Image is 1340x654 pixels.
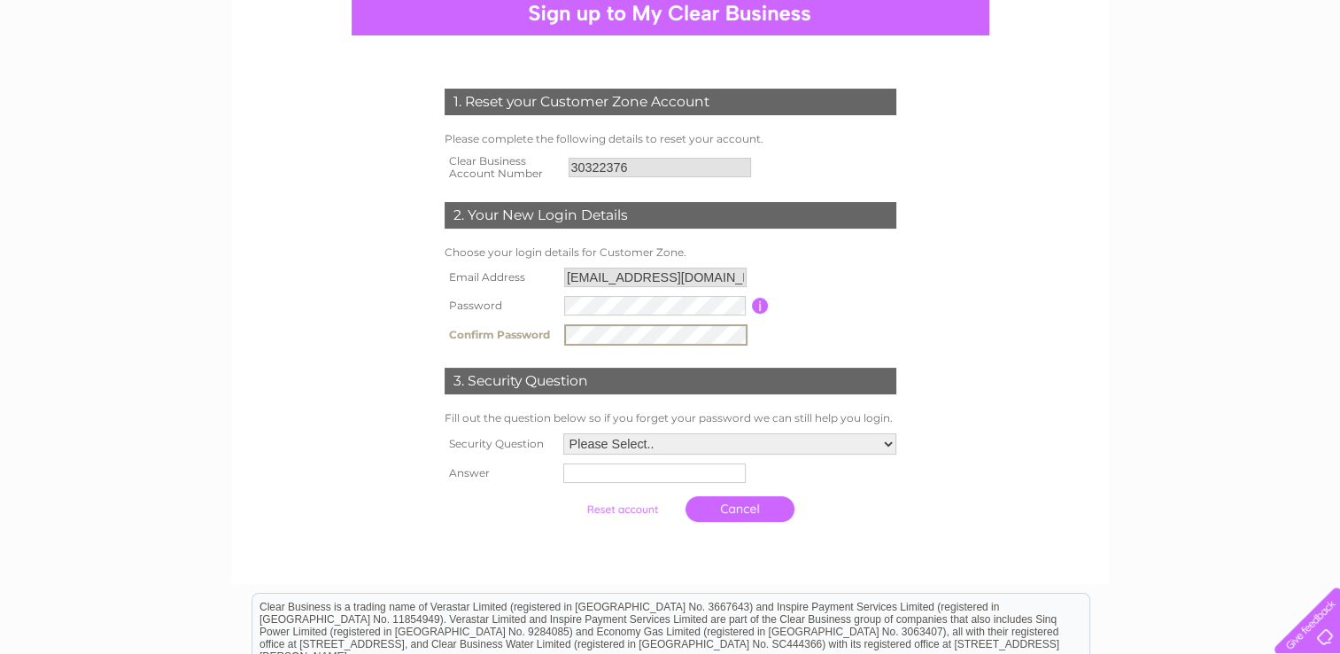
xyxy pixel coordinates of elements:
th: Password [440,292,560,320]
div: 2. Your New Login Details [445,202,896,229]
div: Clear Business is a trading name of Verastar Limited (registered in [GEOGRAPHIC_DATA] No. 3667643... [252,10,1089,86]
td: Choose your login details for Customer Zone. [440,242,901,263]
a: Telecoms [1186,75,1239,89]
th: Confirm Password [440,320,560,350]
input: Submit [568,497,677,522]
div: 3. Security Question [445,368,896,394]
a: 0333 014 3131 [1006,9,1128,31]
th: Email Address [440,263,560,292]
img: logo.png [47,46,137,100]
div: 1. Reset your Customer Zone Account [445,89,896,115]
a: Water [1092,75,1126,89]
td: Please complete the following details to reset your account. [440,128,901,150]
a: Energy [1136,75,1175,89]
th: Answer [440,459,559,487]
input: Information [752,298,769,314]
a: Cancel [685,496,794,522]
th: Security Question [440,429,559,459]
a: Contact [1286,75,1329,89]
th: Clear Business Account Number [440,150,564,185]
a: Blog [1250,75,1275,89]
td: Fill out the question below so if you forget your password we can still help you login. [440,408,901,429]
